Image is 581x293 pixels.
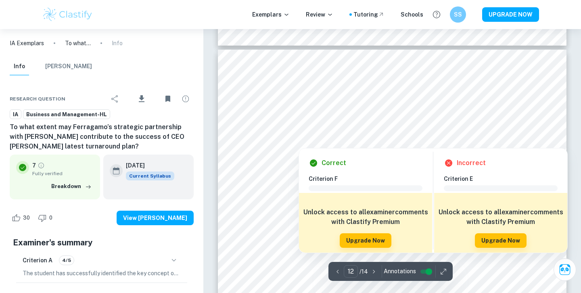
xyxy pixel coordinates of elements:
button: Help and Feedback [430,8,443,21]
span: Research question [10,95,65,103]
p: 7 [32,161,36,170]
div: Like [10,211,34,224]
span: 0 [45,214,57,222]
a: Schools [401,10,423,19]
p: Exemplars [252,10,290,19]
h6: Unlock access to all examiner comments with Clastify Premium [303,207,428,227]
button: Info [10,58,29,75]
img: Clastify logo [42,6,93,23]
span: Fully verified [32,170,94,177]
a: IA Exemplars [10,39,44,48]
h6: [DATE] [126,161,168,170]
div: Unbookmark [160,91,176,107]
span: Business and Management-HL [23,111,110,119]
button: Breakdown [49,180,94,193]
a: IA [10,109,21,119]
p: / 14 [359,267,368,276]
h5: Examiner's summary [13,236,190,249]
div: Download [125,88,158,109]
p: To what extent may Ferragamo’s strategic partnership with [PERSON_NAME] contribute to the success... [65,39,91,48]
div: Share [107,91,123,107]
button: UPGRADE NOW [482,7,539,22]
h6: Criterion E [444,174,564,183]
h6: Criterion A [23,256,52,265]
p: Review [306,10,333,19]
span: 30 [19,214,34,222]
span: Annotations [384,267,416,276]
a: Grade fully verified [38,162,45,169]
span: Current Syllabus [126,172,174,180]
h6: Unlock access to all examiner comments with Clastify Premium [438,207,563,227]
h6: To what extent may Ferragamo’s strategic partnership with [PERSON_NAME] contribute to the success... [10,122,194,151]
p: The student has successfully identified the key concept of change in their Internal Assessment, f... [23,269,181,278]
h6: Criterion F [309,174,429,183]
div: This exemplar is based on the current syllabus. Feel free to refer to it for inspiration/ideas wh... [126,172,174,180]
a: Tutoring [353,10,385,19]
a: Business and Management-HL [23,109,110,119]
button: Ask Clai [554,258,576,281]
h6: Incorrect [457,158,486,168]
button: SS [450,6,466,23]
div: Dislike [36,211,57,224]
button: Upgrade Now [340,233,391,248]
button: Upgrade Now [475,233,527,248]
h6: Correct [322,158,346,168]
div: Report issue [178,91,194,107]
button: View [PERSON_NAME] [117,211,194,225]
button: [PERSON_NAME] [45,58,92,75]
span: 4/5 [59,257,74,264]
p: Info [112,39,123,48]
h6: SS [454,10,463,19]
span: IA [10,111,21,119]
